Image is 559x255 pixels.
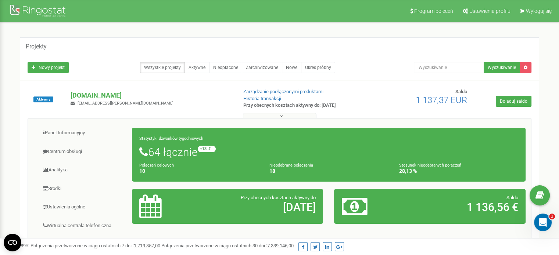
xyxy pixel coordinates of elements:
span: 1 [549,214,555,219]
p: Przy obecnych kosztach aktywny do: [DATE] [243,102,361,109]
u: 7 339 146,00 [267,243,294,248]
a: Zarchiwizowane [242,62,282,73]
a: Wszystkie projekty [140,62,185,73]
input: Wyszukiwanie [414,62,484,73]
a: Wirtualna centrala telefoniczna [33,217,132,235]
span: Połączenia przetworzone w ciągu ostatnich 30 dni : [161,243,294,248]
a: Panel Informacyjny [33,124,132,142]
small: Nieodebrane połączenia [269,163,313,168]
span: Saldo [455,89,467,94]
h4: 10 [139,168,258,174]
a: Ustawienia ogólne [33,198,132,216]
small: +13 [198,146,216,152]
a: Centrum obsługi [33,143,132,161]
a: Historia transakcji [243,96,281,101]
span: Program poleceń [414,8,453,14]
h4: 18 [269,168,388,174]
h2: 1 136,56 € [404,201,518,213]
button: Wyszukiwanie [484,62,520,73]
a: Analityka kompleksowa [33,235,132,253]
p: [DOMAIN_NAME] [71,91,231,100]
span: Ustawienia profilu [469,8,510,14]
span: Przy obecnych kosztach aktywny do [241,195,316,200]
h4: 28,13 % [399,168,518,174]
h1: 64 łącznie [139,146,518,158]
span: [EMAIL_ADDRESS][PERSON_NAME][DOMAIN_NAME] [78,101,173,106]
a: Zarządzanie podłączonymi produktami [243,89,323,94]
small: Statystyki dzwonków tygodniowych [139,136,203,141]
small: Stosunek nieodebranych połączeń [399,163,461,168]
a: Nowy projekt [28,62,69,73]
a: Doładuj saldo [496,96,531,107]
a: Nowe [282,62,301,73]
a: Analityka [33,161,132,179]
button: Open CMP widget [4,234,21,251]
a: Aktywne [184,62,209,73]
span: 1 137,37 EUR [416,95,467,105]
a: Środki [33,180,132,198]
span: Wyloguj się [526,8,552,14]
iframe: Intercom live chat [534,214,552,231]
h5: Projekty [26,43,47,50]
small: Połączeń celowych [139,163,174,168]
u: 1 719 357,00 [134,243,160,248]
h2: [DATE] [202,201,316,213]
a: Okres próbny [301,62,335,73]
a: Nieopłacone [209,62,242,73]
span: Saldo [506,195,518,200]
span: Połączenia przetworzone w ciągu ostatnich 7 dni : [31,243,160,248]
span: Aktywny [33,96,53,102]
